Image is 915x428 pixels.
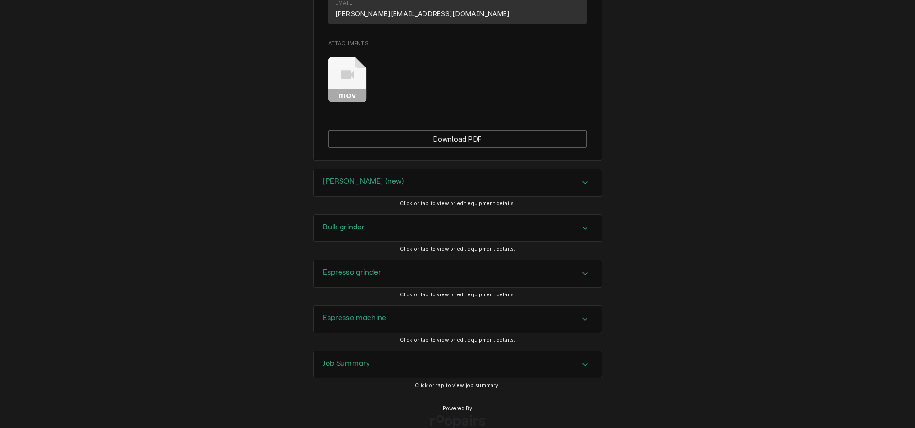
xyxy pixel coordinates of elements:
div: Accordion Header [314,169,602,196]
span: Powered By [443,405,473,413]
h3: Espresso machine [323,313,387,322]
div: Espresso grinder [313,260,602,288]
div: Accordion Header [314,306,602,333]
button: mov [328,57,367,103]
a: [PERSON_NAME][EMAIL_ADDRESS][DOMAIN_NAME] [335,10,510,18]
div: Brewer (new) [313,169,602,197]
h3: [PERSON_NAME] (new) [323,177,404,186]
span: Click or tap to view or edit equipment details. [400,246,516,252]
span: Attachments [328,40,587,48]
h3: Espresso grinder [323,268,382,277]
span: Attachments [328,49,587,110]
span: Click or tap to view or edit equipment details. [400,292,516,298]
div: Button Group [328,130,587,148]
div: Button Group Row [328,130,587,148]
div: Attachments [328,40,587,110]
button: Accordion Details Expand Trigger [314,306,602,333]
div: Espresso machine [313,305,602,333]
button: Download PDF [328,130,587,148]
h3: Job Summary [323,359,370,368]
span: Click or tap to view job summary. [415,382,500,388]
button: Accordion Details Expand Trigger [314,169,602,196]
div: Accordion Header [314,260,602,287]
div: Accordion Header [314,215,602,242]
div: Accordion Header [314,351,602,378]
span: Click or tap to view or edit equipment details. [400,337,516,343]
div: Job Summary [313,351,602,379]
button: Accordion Details Expand Trigger [314,351,602,378]
span: Click or tap to view or edit equipment details. [400,201,516,207]
div: Bulk grinder [313,214,602,242]
button: Accordion Details Expand Trigger [314,260,602,287]
button: Accordion Details Expand Trigger [314,215,602,242]
h3: Bulk grinder [323,223,365,232]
